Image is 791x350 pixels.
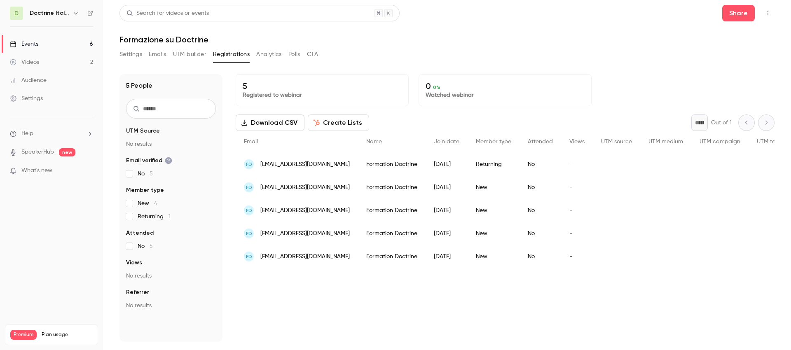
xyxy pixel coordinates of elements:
[138,242,153,250] span: No
[246,161,252,168] span: FD
[722,5,755,21] button: Share
[260,183,350,192] span: [EMAIL_ADDRESS][DOMAIN_NAME]
[520,153,561,176] div: No
[213,48,250,61] button: Registrations
[21,148,54,156] a: SpeakerHub
[10,129,93,138] li: help-dropdown-opener
[601,139,632,145] span: UTM source
[569,139,585,145] span: Views
[468,153,520,176] div: Returning
[21,166,52,175] span: What's new
[468,176,520,199] div: New
[42,331,93,338] span: Plan usage
[243,81,402,91] p: 5
[59,148,75,156] span: new
[150,171,153,177] span: 5
[154,201,157,206] span: 4
[561,153,593,176] div: -
[561,222,593,245] div: -
[168,214,171,219] span: 1
[138,170,153,178] span: No
[700,139,740,145] span: UTM campaign
[434,139,459,145] span: Join date
[246,184,252,191] span: FD
[260,160,350,169] span: [EMAIL_ADDRESS][DOMAIN_NAME]
[358,153,426,176] div: Formation Doctrine
[246,253,252,260] span: FD
[138,212,171,221] span: Returning
[476,139,511,145] span: Member type
[126,229,154,237] span: Attended
[119,48,142,61] button: Settings
[126,156,172,165] span: Email verified
[561,176,593,199] div: -
[126,140,216,148] p: No results
[468,245,520,268] div: New
[468,199,520,222] div: New
[358,245,426,268] div: Formation Doctrine
[21,129,33,138] span: Help
[236,114,304,131] button: Download CSV
[30,9,69,17] h6: Doctrine Italia Formation Avocat
[426,199,468,222] div: [DATE]
[561,199,593,222] div: -
[260,206,350,215] span: [EMAIL_ADDRESS][DOMAIN_NAME]
[528,139,553,145] span: Attended
[126,186,164,194] span: Member type
[426,176,468,199] div: [DATE]
[10,94,43,103] div: Settings
[10,40,38,48] div: Events
[520,222,561,245] div: No
[468,222,520,245] div: New
[358,222,426,245] div: Formation Doctrine
[10,76,47,84] div: Audience
[243,91,402,99] p: Registered to webinar
[426,245,468,268] div: [DATE]
[308,114,369,131] button: Create Lists
[426,81,585,91] p: 0
[648,139,683,145] span: UTM medium
[358,176,426,199] div: Formation Doctrine
[260,229,350,238] span: [EMAIL_ADDRESS][DOMAIN_NAME]
[126,127,160,135] span: UTM Source
[244,139,258,145] span: Email
[288,48,300,61] button: Polls
[138,199,157,208] span: New
[119,35,775,44] h1: Formazione su Doctrine
[126,288,149,296] span: Referrer
[126,127,216,310] section: facet-groups
[10,58,39,66] div: Videos
[126,301,216,310] p: No results
[126,81,152,91] h1: 5 People
[426,222,468,245] div: [DATE]
[260,252,350,261] span: [EMAIL_ADDRESS][DOMAIN_NAME]
[520,245,561,268] div: No
[149,48,166,61] button: Emails
[150,243,153,249] span: 5
[520,199,561,222] div: No
[711,119,732,127] p: Out of 1
[426,153,468,176] div: [DATE]
[246,230,252,237] span: FD
[173,48,206,61] button: UTM builder
[126,259,142,267] span: Views
[561,245,593,268] div: -
[358,199,426,222] div: Formation Doctrine
[126,9,209,18] div: Search for videos or events
[83,167,93,175] iframe: Noticeable Trigger
[426,91,585,99] p: Watched webinar
[10,330,37,340] span: Premium
[757,139,782,145] span: UTM term
[256,48,282,61] button: Analytics
[366,139,382,145] span: Name
[520,176,561,199] div: No
[126,272,216,280] p: No results
[307,48,318,61] button: CTA
[14,9,19,18] span: D
[433,84,440,90] span: 0 %
[246,207,252,214] span: FD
